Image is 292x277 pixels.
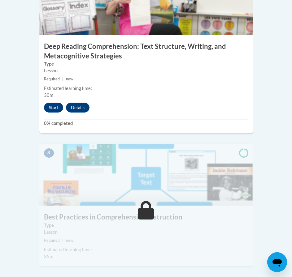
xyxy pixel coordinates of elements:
[44,92,53,98] span: 30m
[44,148,54,158] span: 8
[39,212,253,222] h3: Best Practices in Comprehension Instruction
[44,61,248,67] label: Type
[44,229,248,236] div: Lesson
[39,144,253,206] img: Course Image
[44,238,60,243] span: Required
[44,254,53,259] span: 35m
[267,252,287,272] iframe: Button to launch messaging window
[66,103,89,113] button: Details
[44,120,248,127] label: 0% completed
[62,77,63,81] span: |
[44,77,60,81] span: Required
[66,77,73,81] span: new
[44,222,248,229] label: Type
[44,246,248,253] div: Estimated learning time:
[62,238,63,243] span: |
[44,103,63,113] button: Start
[44,85,248,92] div: Estimated learning time:
[44,67,248,74] div: Lesson
[66,238,73,243] span: new
[39,42,253,61] h3: Deep Reading Comprehension: Text Structure, Writing, and Metacognitive Strategies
